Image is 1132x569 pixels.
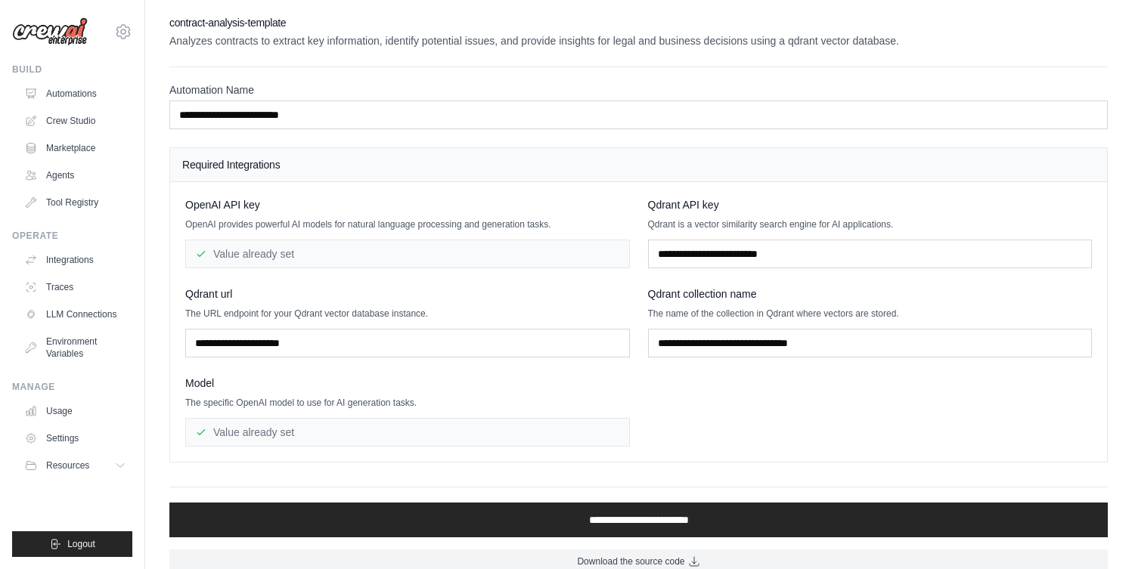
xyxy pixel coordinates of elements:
img: Logo [12,17,88,46]
a: Automations [18,82,132,106]
span: Download the source code [577,555,684,567]
p: The URL endpoint for your Qdrant vector database instance. [185,308,630,320]
a: Tool Registry [18,190,132,215]
span: Model [185,376,214,391]
a: Settings [18,426,132,450]
label: Automation Name [169,82,1108,97]
h4: Required Integrations [182,157,1095,172]
p: Analyzes contracts to extract key information, identify potential issues, and provide insights fo... [169,33,1108,48]
span: Resources [46,459,89,472]
a: Environment Variables [18,329,132,366]
a: Traces [18,275,132,299]
p: The name of the collection in Qdrant where vectors are stored. [648,308,1093,320]
div: Value already set [185,240,630,268]
a: Integrations [18,248,132,272]
div: Build [12,63,132,76]
div: Operate [12,230,132,242]
button: Logout [12,531,132,557]
div: Manage [12,381,132,393]
span: Qdrant collection name [648,286,757,302]
p: OpenAI provides powerful AI models for natural language processing and generation tasks. [185,218,630,230]
a: LLM Connections [18,302,132,326]
a: Agents [18,163,132,187]
a: Crew Studio [18,109,132,133]
span: OpenAI API key [185,197,260,212]
a: Marketplace [18,136,132,160]
p: Qdrant is a vector similarity search engine for AI applications. [648,218,1093,230]
a: Usage [18,399,132,423]
h2: contract-analysis-template [169,15,1108,30]
p: The specific OpenAI model to use for AI generation tasks. [185,397,630,409]
button: Resources [18,453,132,478]
div: Value already set [185,418,630,447]
span: Qdrant url [185,286,232,302]
span: Logout [67,538,95,550]
span: Qdrant API key [648,197,719,212]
